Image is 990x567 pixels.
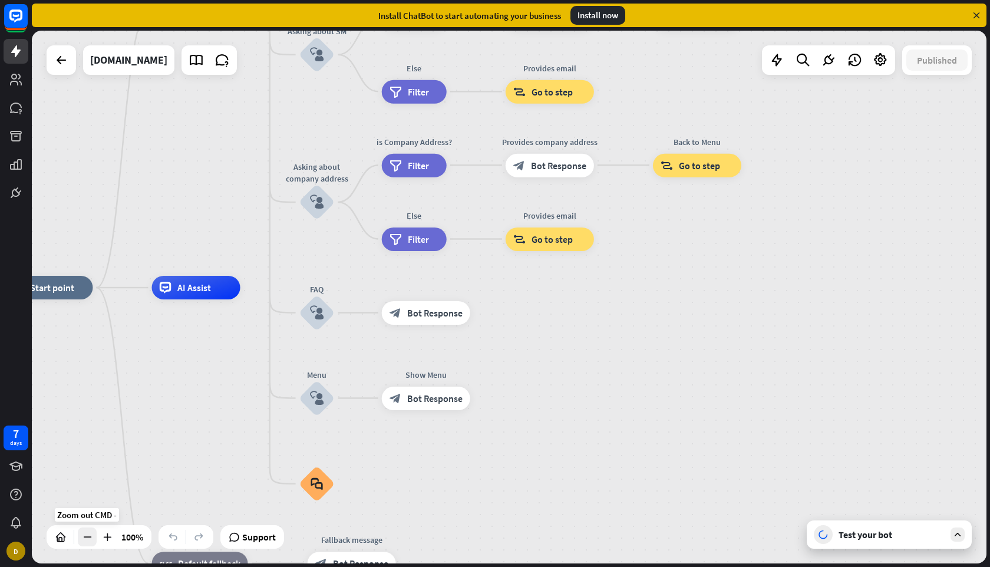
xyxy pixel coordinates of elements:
[310,195,324,209] i: block_user_input
[118,528,147,546] div: 100%
[390,233,402,245] i: filter
[310,305,324,319] i: block_user_input
[299,534,405,546] div: Fallback message
[408,233,429,245] span: Filter
[390,306,401,318] i: block_bot_response
[90,45,167,75] div: previon.ch
[242,528,276,546] span: Support
[513,233,526,245] i: block_goto
[4,426,28,450] a: 7 days
[408,159,429,171] span: Filter
[497,62,603,74] div: Provides email
[6,542,25,561] div: D
[532,85,573,97] span: Go to step
[407,306,463,318] span: Bot Response
[661,159,673,171] i: block_goto
[30,282,74,294] span: Start point
[497,136,603,147] div: Provides company address
[282,283,352,295] div: FAQ
[282,25,352,37] div: Asking about SM
[13,428,19,439] div: 7
[282,161,352,184] div: Asking about company address
[644,136,750,147] div: Back to Menu
[407,393,463,404] span: Bot Response
[373,209,456,221] div: Else
[513,159,525,171] i: block_bot_response
[282,369,352,381] div: Menu
[839,529,945,540] div: Test your bot
[679,159,720,171] span: Go to step
[378,10,561,21] div: Install ChatBot to start automating your business
[10,439,22,447] div: days
[390,159,402,171] i: filter
[513,85,526,97] i: block_goto
[906,50,968,71] button: Published
[390,85,402,97] i: filter
[408,85,429,97] span: Filter
[310,48,324,62] i: block_user_input
[9,5,45,40] button: Open LiveChat chat widget
[373,136,456,147] div: is Company Address?
[310,391,324,406] i: block_user_input
[532,233,573,245] span: Go to step
[390,393,401,404] i: block_bot_response
[373,62,456,74] div: Else
[373,369,479,381] div: Show Menu
[497,209,603,221] div: Provides email
[177,282,211,294] span: AI Assist
[531,159,586,171] span: Bot Response
[570,6,625,25] div: Install now
[311,477,323,490] i: block_faq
